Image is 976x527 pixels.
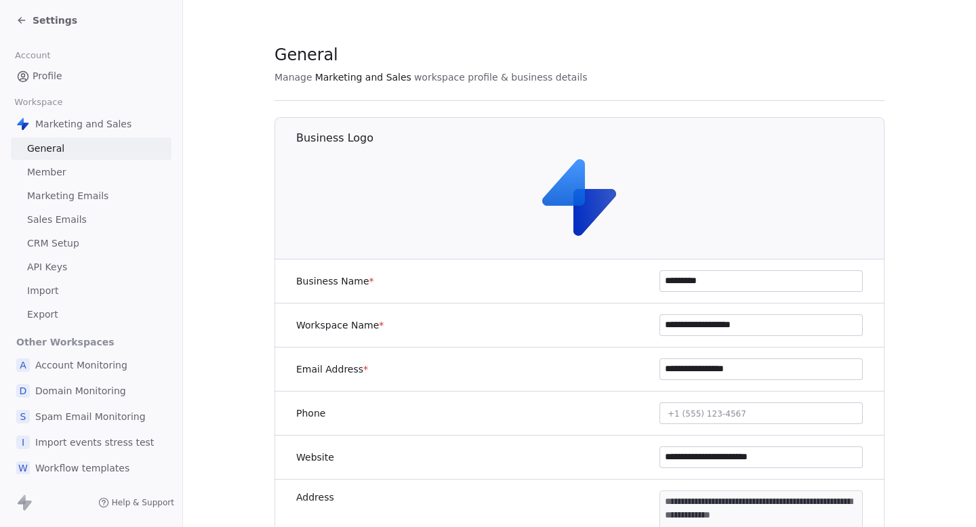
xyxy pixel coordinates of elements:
[296,131,885,146] h1: Business Logo
[9,92,68,112] span: Workspace
[9,45,56,66] span: Account
[414,70,588,84] span: workspace profile & business details
[35,410,146,423] span: Spam Email Monitoring
[35,358,127,372] span: Account Monitoring
[296,318,384,332] label: Workspace Name
[16,14,77,27] a: Settings
[27,308,58,322] span: Export
[11,138,171,160] a: General
[296,274,374,288] label: Business Name
[668,409,746,419] span: +1 (555) 123-4567
[274,70,312,84] span: Manage
[659,402,863,424] button: +1 (555) 123-4567
[537,154,624,240] img: Swipe%20One%20Logo%201-1.svg
[11,65,171,87] a: Profile
[16,358,30,372] span: A
[35,436,154,449] span: Import events stress test
[112,497,174,508] span: Help & Support
[35,384,126,398] span: Domain Monitoring
[315,70,411,84] span: Marketing and Sales
[27,236,79,251] span: CRM Setup
[11,232,171,255] a: CRM Setup
[11,256,171,278] a: API Keys
[16,436,30,449] span: I
[35,117,131,131] span: Marketing and Sales
[27,142,64,156] span: General
[98,497,174,508] a: Help & Support
[27,260,67,274] span: API Keys
[16,461,30,475] span: W
[11,303,171,326] a: Export
[27,284,58,298] span: Import
[296,362,368,376] label: Email Address
[16,117,30,131] img: Swipe%20One%20Logo%201-1.svg
[33,14,77,27] span: Settings
[296,406,325,420] label: Phone
[11,185,171,207] a: Marketing Emails
[27,189,108,203] span: Marketing Emails
[11,280,171,302] a: Import
[35,461,129,475] span: Workflow templates
[296,490,334,504] label: Address
[11,331,120,353] span: Other Workspaces
[11,161,171,184] a: Member
[33,69,62,83] span: Profile
[274,45,338,65] span: General
[296,450,334,464] label: Website
[27,213,87,227] span: Sales Emails
[16,384,30,398] span: D
[27,165,66,180] span: Member
[11,209,171,231] a: Sales Emails
[16,410,30,423] span: S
